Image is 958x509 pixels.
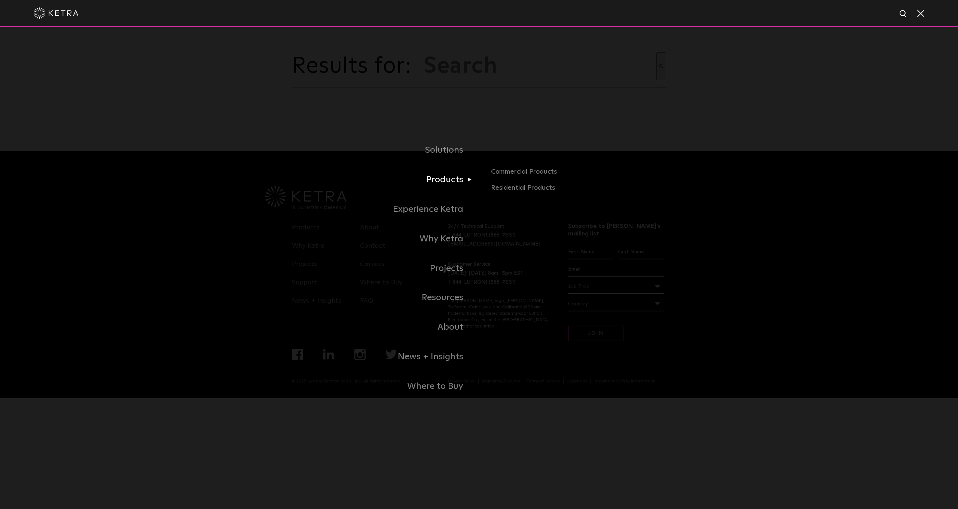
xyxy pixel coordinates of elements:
[292,135,479,165] a: Solutions
[292,342,479,372] a: News + Insights
[34,7,79,19] img: ketra-logo-2019-white
[292,313,479,342] a: About
[491,166,666,183] a: Commercial Products
[292,195,479,224] a: Experience Ketra
[292,372,479,401] a: Where to Buy
[899,9,908,19] img: search icon
[292,224,479,254] a: Why Ketra
[292,254,479,283] a: Projects
[292,135,666,401] div: Navigation Menu
[292,283,479,313] a: Resources
[491,183,666,193] a: Residential Products
[292,165,479,195] a: Products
